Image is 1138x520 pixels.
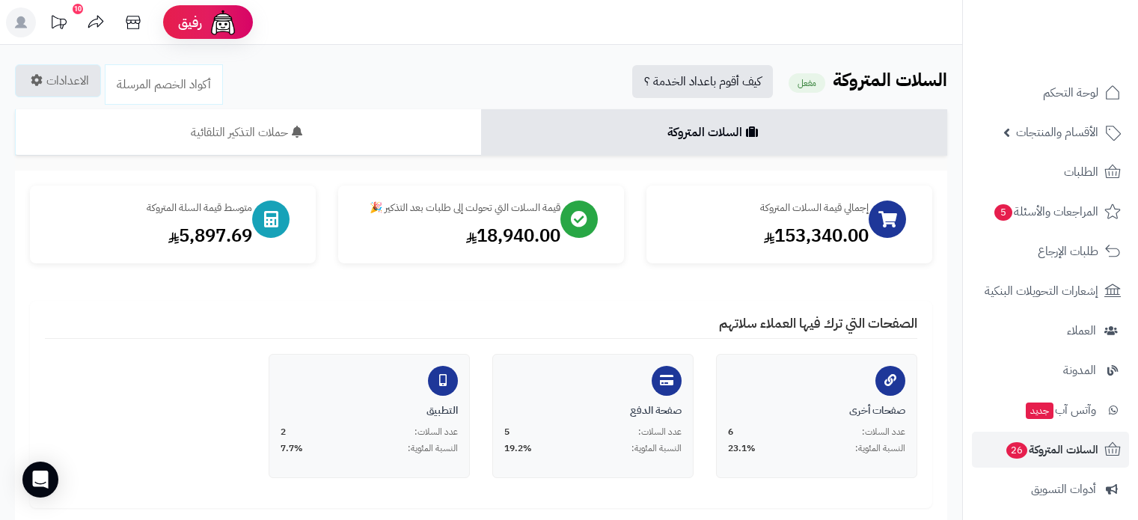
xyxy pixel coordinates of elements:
a: كيف أقوم باعداد الخدمة ؟ [632,65,773,98]
img: logo-2.png [1036,40,1124,72]
a: الطلبات [972,154,1129,190]
a: الاعدادات [15,64,101,97]
img: ai-face.png [208,7,238,37]
span: رفيق [178,13,202,31]
a: المراجعات والأسئلة5 [972,194,1129,230]
a: السلات المتروكة [481,109,947,156]
div: 153,340.00 [661,223,869,248]
div: صفحة الدفع [504,403,682,418]
span: 5 [994,204,1012,221]
div: التطبيق [281,403,458,418]
span: عدد السلات: [638,426,682,438]
span: 23.1% [728,442,756,455]
span: المدونة [1063,360,1096,381]
a: تحديثات المنصة [40,7,77,41]
div: صفحات أخرى [728,403,905,418]
div: متوسط قيمة السلة المتروكة [45,201,252,215]
span: العملاء [1067,320,1096,341]
span: 5 [504,426,510,438]
span: الأقسام والمنتجات [1016,122,1098,143]
a: أدوات التسويق [972,471,1129,507]
small: مفعل [789,73,825,93]
span: 7.7% [281,442,303,455]
div: قيمة السلات التي تحولت إلى طلبات بعد التذكير 🎉 [353,201,560,215]
span: النسبة المئوية: [855,442,905,455]
span: أدوات التسويق [1031,479,1096,500]
b: السلات المتروكة [833,67,947,94]
a: أكواد الخصم المرسلة [105,64,223,105]
div: إجمالي قيمة السلات المتروكة [661,201,869,215]
div: 18,940.00 [353,223,560,248]
span: إشعارات التحويلات البنكية [985,281,1098,302]
span: عدد السلات: [414,426,458,438]
span: 2 [281,426,286,438]
span: طلبات الإرجاع [1038,241,1098,262]
span: النسبة المئوية: [631,442,682,455]
span: جديد [1026,403,1053,419]
a: طلبات الإرجاع [972,233,1129,269]
div: 10 [73,4,83,14]
a: حملات التذكير التلقائية [15,109,481,156]
a: وآتس آبجديد [972,392,1129,428]
span: 19.2% [504,442,532,455]
span: النسبة المئوية: [408,442,458,455]
a: إشعارات التحويلات البنكية [972,273,1129,309]
h4: الصفحات التي ترك فيها العملاء سلاتهم [45,316,917,339]
span: وآتس آب [1024,400,1096,420]
a: لوحة التحكم [972,75,1129,111]
span: عدد السلات: [862,426,905,438]
a: السلات المتروكة26 [972,432,1129,468]
span: لوحة التحكم [1043,82,1098,103]
span: 6 [728,426,733,438]
div: 5,897.69 [45,223,252,248]
span: السلات المتروكة [1005,439,1098,460]
span: المراجعات والأسئلة [993,201,1098,222]
span: 26 [1006,442,1027,459]
a: العملاء [972,313,1129,349]
a: المدونة [972,352,1129,388]
div: Open Intercom Messenger [22,462,58,498]
span: الطلبات [1064,162,1098,183]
